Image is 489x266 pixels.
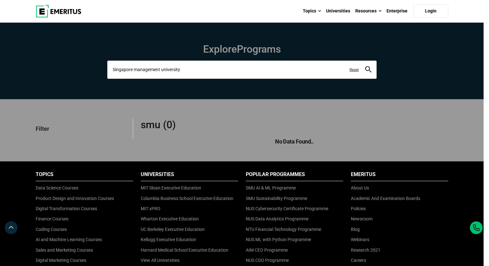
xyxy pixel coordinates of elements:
a: Login [413,4,448,18]
button: search [365,66,372,73]
p: Filter [36,118,128,139]
a: search [365,68,372,74]
a: Reset search [350,67,359,72]
input: search-page [107,61,377,78]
